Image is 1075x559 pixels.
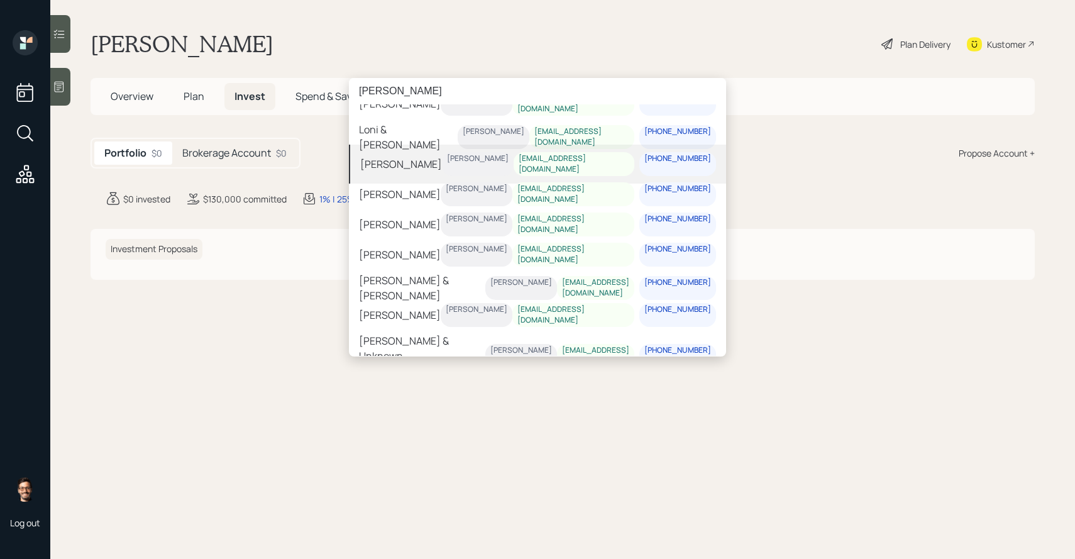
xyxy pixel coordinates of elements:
[519,153,629,175] div: [EMAIL_ADDRESS][DOMAIN_NAME]
[490,278,552,289] div: [PERSON_NAME]
[517,244,629,265] div: [EMAIL_ADDRESS][DOMAIN_NAME]
[447,153,509,164] div: [PERSON_NAME]
[359,273,485,303] div: [PERSON_NAME] & [PERSON_NAME]
[446,184,507,194] div: [PERSON_NAME]
[359,247,441,262] div: [PERSON_NAME]
[644,304,711,315] div: [PHONE_NUMBER]
[359,307,441,323] div: [PERSON_NAME]
[644,153,711,164] div: [PHONE_NUMBER]
[562,278,629,299] div: [EMAIL_ADDRESS][DOMAIN_NAME]
[562,346,629,367] div: [EMAIL_ADDRESS][DOMAIN_NAME]
[359,217,441,232] div: [PERSON_NAME]
[644,278,711,289] div: [PHONE_NUMBER]
[360,157,442,172] div: [PERSON_NAME]
[644,244,711,255] div: [PHONE_NUMBER]
[644,346,711,357] div: [PHONE_NUMBER]
[517,304,629,326] div: [EMAIL_ADDRESS][DOMAIN_NAME]
[446,214,507,224] div: [PERSON_NAME]
[359,122,458,152] div: Loni & [PERSON_NAME]
[359,333,485,379] div: [PERSON_NAME] & Unknown [PERSON_NAME]
[446,244,507,255] div: [PERSON_NAME]
[517,93,629,114] div: [EMAIL_ADDRESS][DOMAIN_NAME]
[644,214,711,224] div: [PHONE_NUMBER]
[490,346,552,357] div: [PERSON_NAME]
[534,127,629,148] div: [EMAIL_ADDRESS][DOMAIN_NAME]
[517,184,629,205] div: [EMAIL_ADDRESS][DOMAIN_NAME]
[359,187,441,202] div: [PERSON_NAME]
[359,96,441,111] div: [PERSON_NAME]
[644,127,711,138] div: [PHONE_NUMBER]
[446,304,507,315] div: [PERSON_NAME]
[349,78,726,104] input: Type a command or search…
[644,184,711,194] div: [PHONE_NUMBER]
[517,214,629,235] div: [EMAIL_ADDRESS][DOMAIN_NAME]
[463,127,524,138] div: [PERSON_NAME]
